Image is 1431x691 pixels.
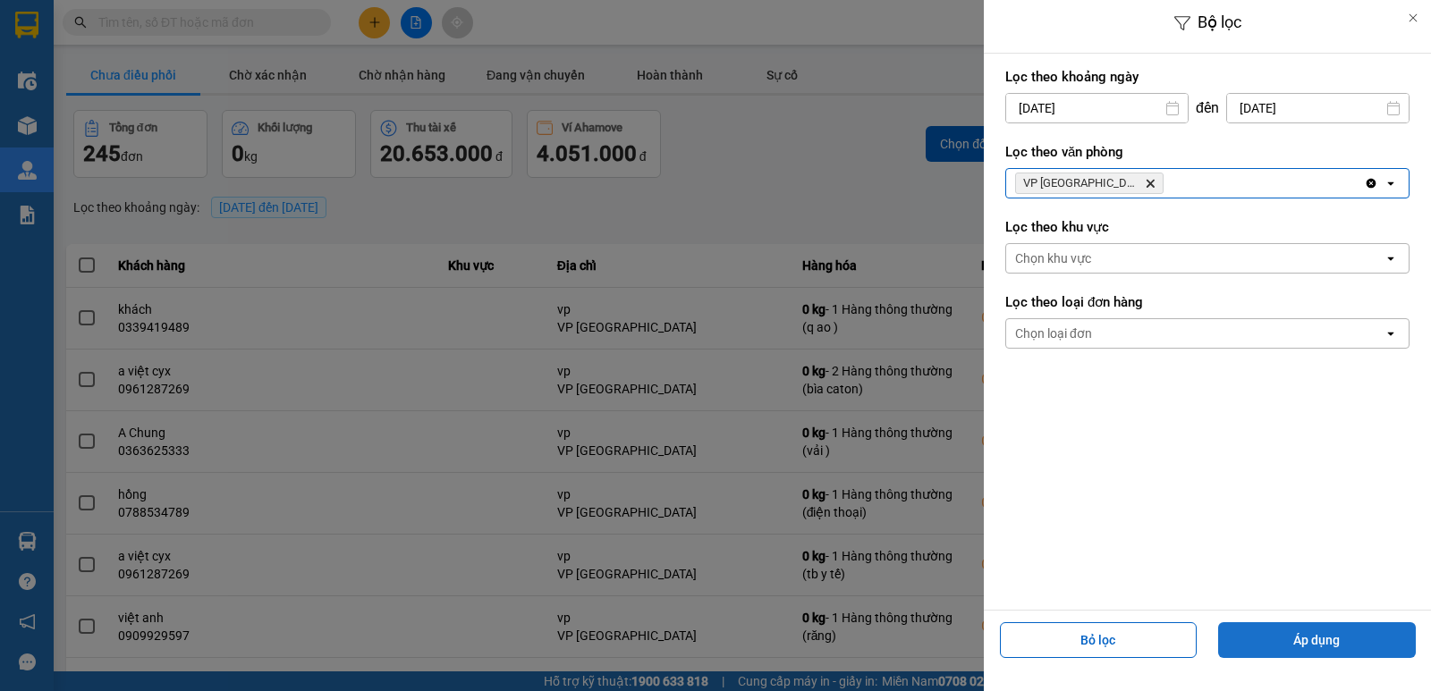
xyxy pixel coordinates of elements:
[1015,324,1092,342] div: Chọn loại đơn
[1000,622,1198,658] button: Bỏ lọc
[1015,173,1164,194] span: VP Cầu Yên Xuân, close by backspace
[1198,13,1241,31] span: Bộ lọc
[1384,326,1398,341] svg: open
[1015,249,1091,267] div: Chọn khu vực
[1005,293,1410,311] label: Lọc theo loại đơn hàng
[1384,176,1398,190] svg: open
[1145,178,1156,189] svg: Delete
[1023,176,1138,190] span: VP Cầu Yên Xuân
[1006,94,1188,122] input: Select a date.
[1227,94,1409,122] input: Select a date.
[1005,143,1410,161] label: Lọc theo văn phòng
[1005,68,1410,86] label: Lọc theo khoảng ngày
[1218,622,1416,658] button: Áp dụng
[1189,99,1226,117] div: đến
[1364,176,1378,190] svg: Clear all
[1005,218,1410,236] label: Lọc theo khu vực
[1384,251,1398,265] svg: open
